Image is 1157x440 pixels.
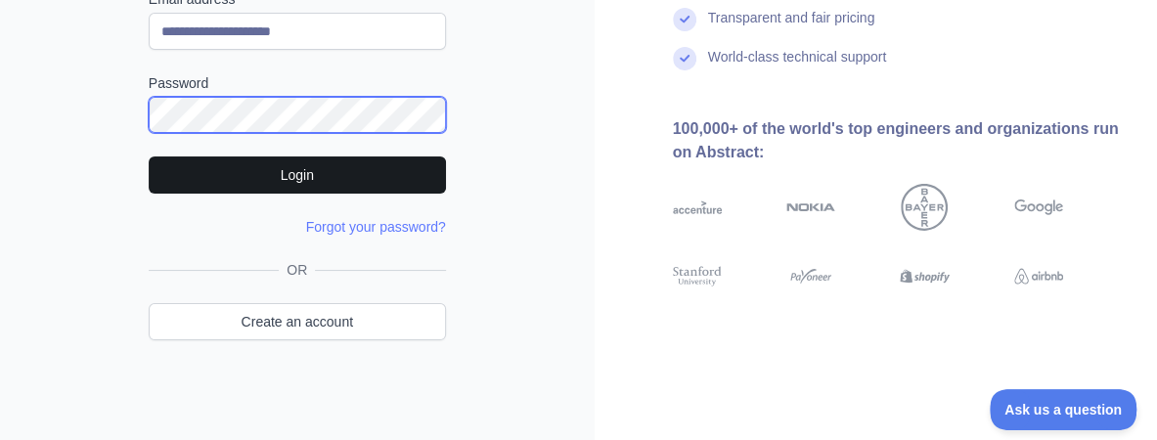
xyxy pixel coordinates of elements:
img: stanford university [673,264,722,288]
button: Login [149,156,446,194]
div: World-class technical support [708,47,887,86]
a: Forgot your password? [306,219,446,235]
img: check mark [673,47,696,70]
img: airbnb [1014,264,1063,288]
label: Password [149,73,446,93]
div: 100,000+ of the world's top engineers and organizations run on Abstract: [673,117,1127,164]
span: OR [279,260,315,280]
img: nokia [786,184,835,231]
a: Create an account [149,303,446,340]
img: payoneer [786,264,835,288]
iframe: Toggle Customer Support [990,389,1137,430]
img: bayer [901,184,948,231]
img: shopify [900,264,949,288]
div: Transparent and fair pricing [708,8,875,47]
img: google [1014,184,1063,231]
img: accenture [673,184,722,231]
img: check mark [673,8,696,31]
